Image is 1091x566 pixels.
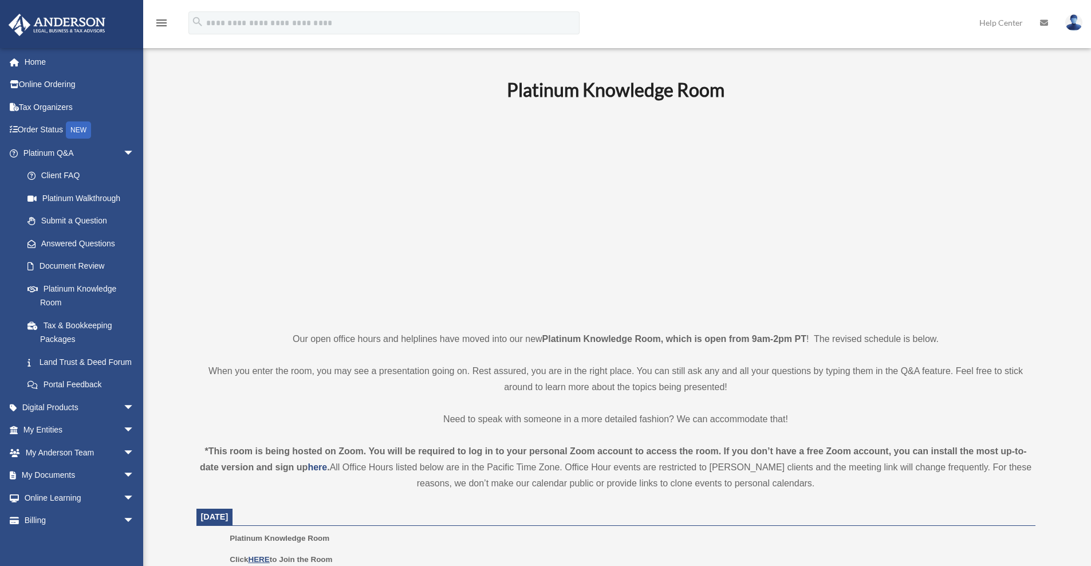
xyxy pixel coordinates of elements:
a: Tax Organizers [8,96,152,119]
strong: *This room is being hosted on Zoom. You will be required to log in to your personal Zoom account ... [200,446,1027,472]
a: Online Ordering [8,73,152,96]
span: [DATE] [201,512,229,521]
img: User Pic [1065,14,1082,31]
a: My Documentsarrow_drop_down [8,464,152,487]
span: Platinum Knowledge Room [230,534,329,543]
a: My Anderson Teamarrow_drop_down [8,441,152,464]
iframe: 231110_Toby_KnowledgeRoom [444,116,787,310]
div: All Office Hours listed below are in the Pacific Time Zone. Office Hour events are restricted to ... [196,443,1035,492]
strong: . [327,462,329,472]
p: Our open office hours and helplines have moved into our new ! The revised schedule is below. [196,331,1035,347]
img: Anderson Advisors Platinum Portal [5,14,109,36]
a: Portal Feedback [16,374,152,396]
a: HERE [248,555,269,564]
i: search [191,15,204,28]
a: Digital Productsarrow_drop_down [8,396,152,419]
i: menu [155,16,168,30]
a: Platinum Q&Aarrow_drop_down [8,141,152,164]
p: When you enter the room, you may see a presentation going on. Rest assured, you are in the right ... [196,363,1035,395]
b: Platinum Knowledge Room [507,78,724,101]
a: Submit a Question [16,210,152,233]
b: Click to Join the Room [230,555,332,564]
a: Platinum Knowledge Room [16,277,146,314]
a: Online Learningarrow_drop_down [8,486,152,509]
span: arrow_drop_down [123,396,146,419]
a: menu [155,20,168,30]
a: here [308,462,327,472]
span: arrow_drop_down [123,441,146,465]
a: Client FAQ [16,164,152,187]
a: Tax & Bookkeeping Packages [16,314,152,351]
a: Order StatusNEW [8,119,152,142]
div: NEW [66,121,91,139]
a: Land Trust & Deed Forum [16,351,152,374]
p: Need to speak with someone in a more detailed fashion? We can accommodate that! [196,411,1035,427]
span: arrow_drop_down [123,141,146,165]
span: arrow_drop_down [123,486,146,510]
a: Platinum Walkthrough [16,187,152,210]
a: Home [8,50,152,73]
span: arrow_drop_down [123,419,146,442]
a: Document Review [16,255,152,278]
strong: Platinum Knowledge Room, which is open from 9am-2pm PT [542,334,806,344]
a: Billingarrow_drop_down [8,509,152,532]
span: arrow_drop_down [123,464,146,488]
a: Answered Questions [16,232,152,255]
a: My Entitiesarrow_drop_down [8,419,152,442]
span: arrow_drop_down [123,509,146,533]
